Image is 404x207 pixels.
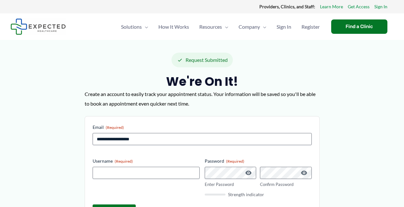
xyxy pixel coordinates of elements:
p: Create an account to easily track your appointment status. Your information will be saved so you'... [85,89,320,108]
legend: Password [205,158,244,164]
label: Enter Password [205,181,256,188]
span: Menu Toggle [222,16,228,38]
a: Get Access [348,3,370,11]
span: Register [301,16,320,38]
a: ResourcesMenu Toggle [194,16,233,38]
span: Solutions [121,16,142,38]
nav: Primary Site Navigation [116,16,325,38]
span: (Required) [106,125,124,130]
label: Username [93,158,200,164]
span: How It Works [158,16,189,38]
a: SolutionsMenu Toggle [116,16,153,38]
div: Request Submitted [172,53,233,67]
a: Sign In [374,3,387,11]
h2: We're on it! [85,74,320,89]
label: Email [93,124,312,130]
a: Register [296,16,325,38]
span: Resources [199,16,222,38]
img: Expected Healthcare Logo - side, dark font, small [11,18,66,35]
span: Company [239,16,260,38]
a: CompanyMenu Toggle [233,16,271,38]
span: (Required) [115,159,133,164]
a: How It Works [153,16,194,38]
span: Sign In [277,16,291,38]
a: Find a Clinic [331,19,387,34]
span: Menu Toggle [260,16,266,38]
span: Menu Toggle [142,16,148,38]
button: Show Password [245,169,252,177]
span: (Required) [226,159,244,164]
strong: Providers, Clinics, and Staff: [259,4,315,9]
button: Show Password [300,169,308,177]
a: Learn More [320,3,343,11]
label: Confirm Password [260,181,312,188]
a: Sign In [271,16,296,38]
div: Strength indicator [205,192,312,197]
